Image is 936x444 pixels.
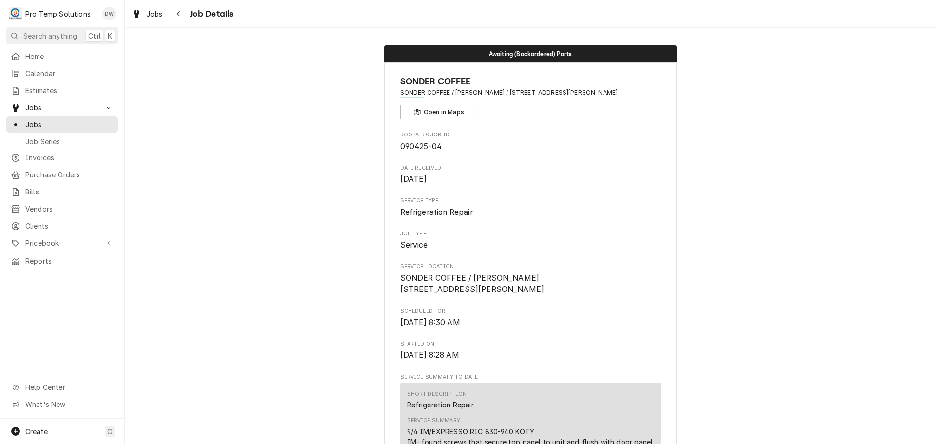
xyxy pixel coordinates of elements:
[25,153,114,163] span: Invoices
[400,142,442,151] span: 090425-04
[25,427,48,436] span: Create
[6,99,118,116] a: Go to Jobs
[400,131,661,152] div: Roopairs Job ID
[400,240,428,250] span: Service
[400,208,473,217] span: Refrigeration Repair
[400,263,661,295] div: Service Location
[400,164,661,172] span: Date Received
[6,396,118,412] a: Go to What's New
[9,7,22,20] div: P
[25,102,99,113] span: Jobs
[489,51,572,57] span: Awaiting (Backordered) Parts
[25,85,114,96] span: Estimates
[400,318,460,327] span: [DATE] 8:30 AM
[88,31,101,41] span: Ctrl
[25,399,113,409] span: What's New
[171,6,187,21] button: Navigate back
[400,174,427,184] span: [DATE]
[6,379,118,395] a: Go to Help Center
[400,340,661,361] div: Started On
[6,184,118,200] a: Bills
[400,197,661,218] div: Service Type
[407,417,460,425] div: Service Summary
[400,174,661,185] span: Date Received
[25,204,114,214] span: Vendors
[25,9,91,19] div: Pro Temp Solutions
[400,75,661,119] div: Client Information
[108,31,112,41] span: K
[6,201,118,217] a: Vendors
[400,350,459,360] span: [DATE] 8:28 AM
[400,317,661,328] span: Scheduled For
[400,207,661,218] span: Service Type
[400,340,661,348] span: Started On
[25,256,114,266] span: Reports
[400,373,661,381] span: Service Summary To Date
[102,7,116,20] div: DW
[6,48,118,64] a: Home
[400,141,661,153] span: Roopairs Job ID
[400,131,661,139] span: Roopairs Job ID
[25,221,114,231] span: Clients
[6,27,118,44] button: Search anythingCtrlK
[400,263,661,270] span: Service Location
[407,400,474,410] div: Refrigeration Repair
[25,51,114,61] span: Home
[6,150,118,166] a: Invoices
[400,272,661,295] span: Service Location
[400,230,661,238] span: Job Type
[25,238,99,248] span: Pricebook
[146,9,163,19] span: Jobs
[400,308,661,315] span: Scheduled For
[400,88,661,97] span: Address
[128,6,167,22] a: Jobs
[25,382,113,392] span: Help Center
[102,7,116,20] div: Dana Williams's Avatar
[6,253,118,269] a: Reports
[25,68,114,78] span: Calendar
[25,119,114,130] span: Jobs
[400,308,661,328] div: Scheduled For
[25,187,114,197] span: Bills
[6,134,118,150] a: Job Series
[25,170,114,180] span: Purchase Orders
[400,230,661,251] div: Job Type
[384,45,677,62] div: Status
[400,349,661,361] span: Started On
[107,426,112,437] span: C
[400,273,545,294] span: SONDER COFFEE / [PERSON_NAME] [STREET_ADDRESS][PERSON_NAME]
[400,197,661,205] span: Service Type
[6,65,118,81] a: Calendar
[25,136,114,147] span: Job Series
[23,31,77,41] span: Search anything
[400,75,661,88] span: Name
[400,239,661,251] span: Job Type
[400,164,661,185] div: Date Received
[9,7,22,20] div: Pro Temp Solutions's Avatar
[6,235,118,251] a: Go to Pricebook
[407,390,467,398] div: Short Description
[400,105,478,119] button: Open in Maps
[6,167,118,183] a: Purchase Orders
[187,7,234,20] span: Job Details
[6,82,118,98] a: Estimates
[6,218,118,234] a: Clients
[6,116,118,133] a: Jobs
